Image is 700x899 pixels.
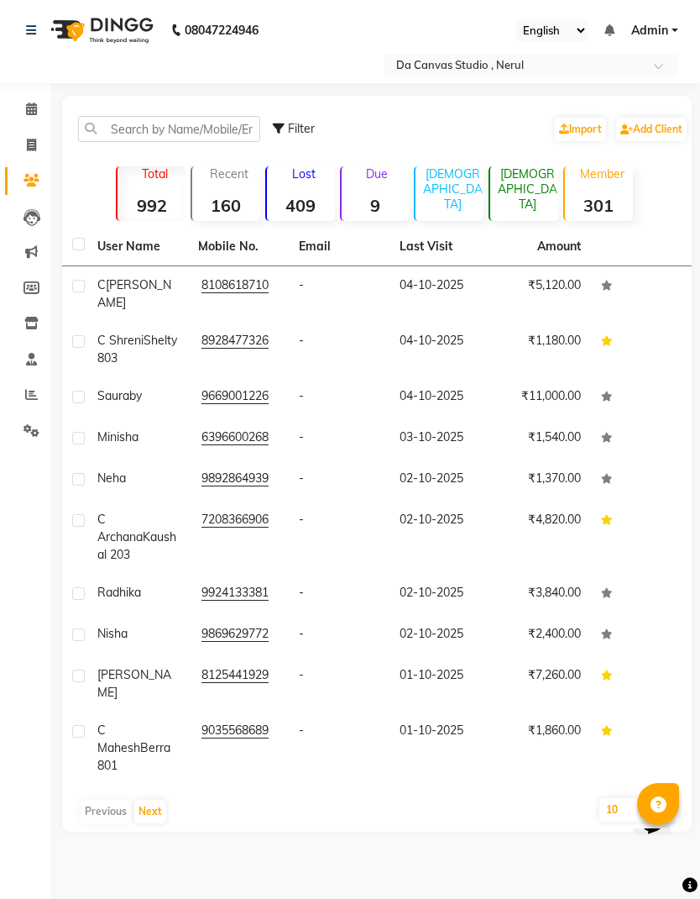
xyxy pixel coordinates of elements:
td: 03-10-2025 [389,418,490,460]
td: - [289,377,389,418]
td: ₹2,400.00 [490,615,591,656]
p: [DEMOGRAPHIC_DATA] [497,166,558,212]
td: ₹1,180.00 [490,322,591,377]
td: - [289,266,389,322]
strong: 434 [490,225,558,246]
td: ₹7,260.00 [490,656,591,712]
td: - [289,656,389,712]
td: ₹3,840.00 [490,574,591,615]
span: sauraby [97,388,142,403]
p: Lost [274,166,335,181]
p: Total [124,166,185,181]
span: Filter [288,121,315,136]
strong: 992 [118,195,185,216]
td: - [289,418,389,460]
td: - [289,501,389,574]
button: Next [134,800,166,823]
p: [DEMOGRAPHIC_DATA] [422,166,483,212]
span: C [97,277,106,292]
span: [PERSON_NAME] [97,667,171,700]
strong: 160 [192,195,260,216]
th: Mobile No. [188,228,289,266]
strong: 409 [267,195,335,216]
td: - [289,460,389,501]
td: 01-10-2025 [389,712,490,785]
td: 04-10-2025 [389,377,490,418]
td: - [289,322,389,377]
iframe: chat widget [627,828,683,882]
span: C mahesh [97,723,140,755]
td: ₹1,540.00 [490,418,591,460]
td: ₹4,820.00 [490,501,591,574]
span: Minisha [97,429,138,444]
span: Radhika [97,585,141,600]
td: ₹1,370.00 [490,460,591,501]
td: ₹1,860.00 [490,712,591,785]
strong: 301 [565,195,633,216]
th: Amount [527,228,591,265]
p: Member [572,166,633,181]
td: 01-10-2025 [389,656,490,712]
span: [PERSON_NAME] [97,277,171,310]
td: 02-10-2025 [389,615,490,656]
input: Search by Name/Mobile/Email/Code [78,116,260,142]
a: Add Client [616,118,687,141]
td: 02-10-2025 [389,574,490,615]
span: C Shreni [97,333,144,348]
td: - [289,574,389,615]
th: Last Visit [389,228,490,266]
strong: 133 [415,225,483,246]
p: Due [345,166,410,181]
span: Neha [97,471,126,486]
span: Nisha [97,626,128,641]
td: 02-10-2025 [389,501,490,574]
td: ₹5,120.00 [490,266,591,322]
td: ₹11,000.00 [490,377,591,418]
td: - [289,615,389,656]
td: 02-10-2025 [389,460,490,501]
strong: 9 [342,195,410,216]
td: 04-10-2025 [389,322,490,377]
img: logo [43,7,158,54]
p: Recent [199,166,260,181]
span: C Archana [97,512,143,544]
td: 04-10-2025 [389,266,490,322]
th: User Name [87,228,188,266]
td: - [289,712,389,785]
span: Admin [631,22,668,39]
a: Import [555,118,606,141]
th: Email [289,228,389,266]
